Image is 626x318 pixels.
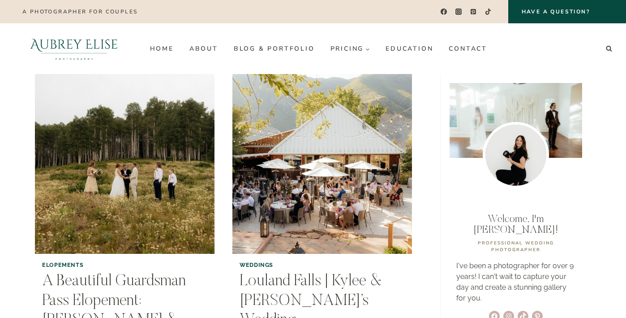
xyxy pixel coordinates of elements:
[11,23,137,74] img: Aubrey Elise Photography
[483,122,549,188] img: Utah wedding photographer Aubrey Williams
[232,74,412,254] img: Louland Falls | Kylee & Dax’s Wedding
[322,42,378,56] a: Pricing
[181,42,226,56] a: About
[378,42,441,56] a: Education
[441,42,495,56] a: Contact
[330,45,370,52] span: Pricing
[482,5,495,18] a: TikTok
[456,214,575,235] p: Welcome, I'm [PERSON_NAME]!
[226,42,322,56] a: Blog & Portfolio
[42,261,83,268] a: Elopements
[456,240,575,253] p: professional WEDDING PHOTOGRAPHER
[142,42,495,56] nav: Primary
[35,74,214,254] img: A Beautiful Guardsman Pass Elopement: Michelle & Matt’s Heartfelt Park City Elopement Story
[142,42,181,56] a: Home
[456,261,575,304] p: I've been a photographer for over 9 years! I can't wait to capture your day and create a stunning...
[452,5,465,18] a: Instagram
[437,5,450,18] a: Facebook
[22,9,137,15] p: A photographer for couples
[603,43,615,55] button: View Search Form
[240,261,273,268] a: Weddings
[467,5,480,18] a: Pinterest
